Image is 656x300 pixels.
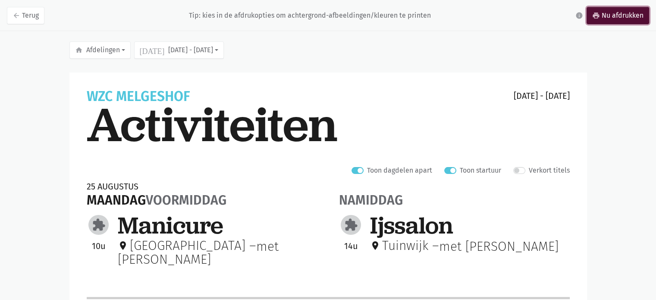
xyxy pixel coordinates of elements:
div: WZC melgeshof [87,90,190,104]
label: Toon startuur [460,165,501,176]
i: extension [91,218,105,232]
i: place [370,240,380,251]
i: place [118,240,128,251]
a: arrow_backTerug [7,7,44,24]
i: home [75,46,83,54]
div: [DATE] - [DATE] [514,90,570,102]
div: Activiteiten [87,102,570,148]
div: 25 augustus [87,180,226,193]
div: met [PERSON_NAME] [370,239,570,253]
div: Tip: kies in de afdrukopties om achtergrond-afbeeldingen/kleuren te printen [189,11,431,20]
i: extension [344,218,358,232]
i: [DATE] [140,46,165,54]
span: 14u [344,241,358,251]
i: print [592,12,600,19]
div: [GEOGRAPHIC_DATA] – [118,239,256,252]
label: Toon dagdelen apart [367,165,432,176]
a: printNu afdrukken [587,7,649,24]
i: info [575,12,583,19]
span: 10u [92,241,106,251]
button: [DATE] - [DATE] [134,41,224,59]
button: Afdelingen [69,41,131,59]
div: Manicure [118,213,317,237]
div: maandag [87,193,226,208]
div: met [PERSON_NAME] [118,239,317,266]
div: Ijssalon [370,213,570,237]
i: arrow_back [13,12,20,19]
div: Tuinwijk – [370,239,439,252]
span: voormiddag [146,193,226,208]
label: Verkort titels [529,165,570,176]
span: namiddag [339,193,403,208]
